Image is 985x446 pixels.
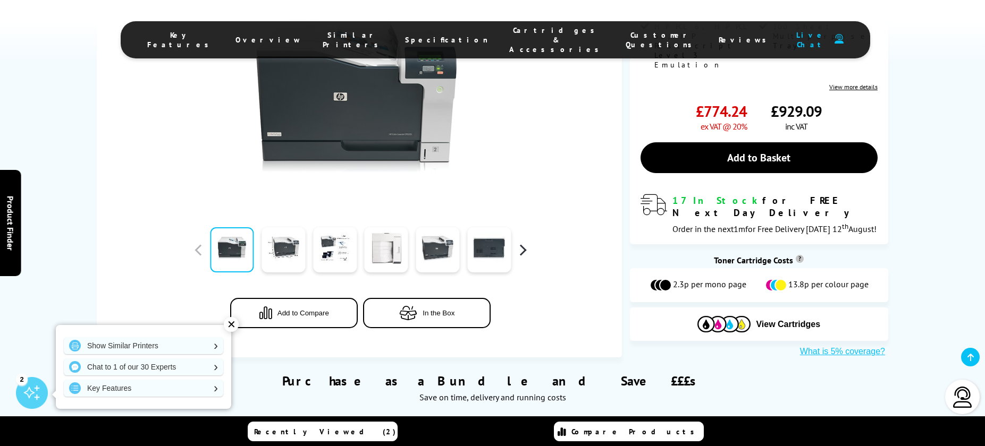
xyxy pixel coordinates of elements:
div: Save on time, delivery and running costs [110,392,875,402]
span: Specification [405,35,488,45]
span: Compare Products [571,427,700,436]
span: Customer Questions [626,30,697,49]
span: Similar Printers [323,30,384,49]
img: Cartridges [697,316,751,332]
button: View Cartridges [638,315,880,333]
sup: Cost per page [796,255,804,263]
span: Order in the next for Free Delivery [DATE] 12 August! [672,224,877,234]
a: Recently Viewed (2) [248,422,398,441]
a: View more details [829,83,878,91]
span: inc VAT [785,121,807,132]
span: Add to Compare [277,308,329,316]
span: 13.8p per colour page [788,279,869,291]
span: 2.3p per mono page [673,279,746,291]
a: Add to Basket [641,142,878,173]
span: In the Box [423,308,454,316]
span: Reviews [719,35,772,45]
span: 17 In Stock [672,194,762,207]
a: Chat to 1 of our 30 Experts [64,358,223,375]
a: Show Similar Printers [64,337,223,354]
span: £774.24 [696,101,747,121]
span: £929.09 [771,101,822,121]
span: View Cartridges [756,320,820,329]
div: for FREE Next Day Delivery [672,194,878,219]
a: Compare Products [554,422,704,441]
button: What is 5% coverage? [797,346,888,357]
div: 2 [16,373,28,385]
a: Key Features [64,380,223,397]
span: ex VAT @ 20% [701,121,747,132]
div: Toner Cartridge Costs [630,255,888,265]
button: Add to Compare [230,297,358,328]
div: ✕ [224,317,239,332]
img: user-headset-light.svg [952,387,973,408]
span: Overview [235,35,301,45]
span: Product Finder [5,196,16,251]
span: 1m [734,224,745,234]
span: Key Features [147,30,214,49]
div: Purchase as a Bundle and Save £££s [97,357,888,408]
sup: th [842,221,848,231]
span: Cartridges & Accessories [509,25,604,54]
button: In the Box [363,297,491,328]
img: user-headset-duotone.svg [835,34,844,44]
span: Live Chat [793,30,829,49]
span: Recently Viewed (2) [254,427,396,436]
div: modal_delivery [641,194,878,234]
